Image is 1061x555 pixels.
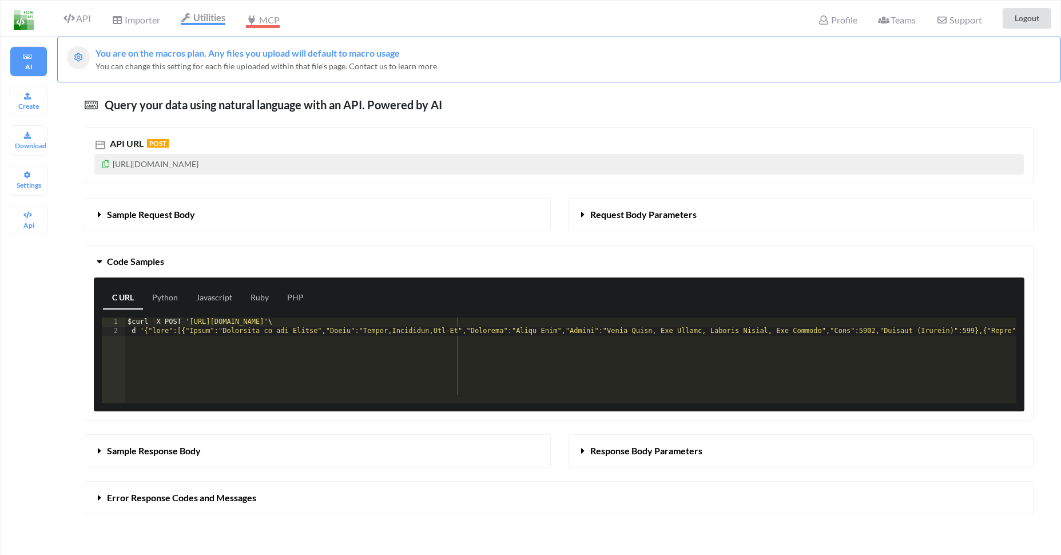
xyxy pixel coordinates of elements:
p: Create [15,101,42,111]
span: Profile [818,14,857,25]
span: Error Response Codes and Messages [107,492,256,503]
span: You can change this setting for each file uploaded within that file's page. Contact us to learn more [96,61,437,71]
p: Settings [15,180,42,190]
p: Download [15,141,42,150]
span: Request Body Parameters [590,209,697,220]
span: Sample Response Body [107,445,201,456]
a: C URL [103,287,143,310]
span: Query your data using natural language with an API. Powered by AI [102,98,442,112]
span: Utilities [181,12,225,23]
span: Sample Request Body [107,209,195,220]
span: POST [147,139,169,148]
button: Response Body Parameters [569,435,1034,467]
button: Logout [1003,8,1051,29]
button: Request Body Parameters [569,199,1034,231]
div: 1 [102,318,125,327]
span: Support [936,15,981,25]
img: LogoIcon.png [14,10,34,30]
span: Response Body Parameters [590,445,702,456]
button: Sample Response Body [85,435,550,467]
a: Javascript [187,287,241,310]
span: Importer [112,14,160,25]
a: Python [143,287,187,310]
span: API [63,13,91,23]
button: Sample Request Body [85,199,550,231]
a: Ruby [241,287,278,310]
a: PHP [278,287,313,310]
p: Api [15,220,42,230]
span: API URL [108,138,144,149]
div: 2 [102,327,125,336]
span: Teams [878,14,916,25]
p: [URL][DOMAIN_NAME] [94,154,1024,175]
p: AI [15,62,42,72]
span: You are on the macros plan. Any files you upload will default to macro usage [96,47,400,58]
button: Error Response Codes and Messages [85,482,1033,514]
span: Code Samples [107,256,164,267]
span: MCP [246,14,279,28]
button: Code Samples [85,245,1033,277]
